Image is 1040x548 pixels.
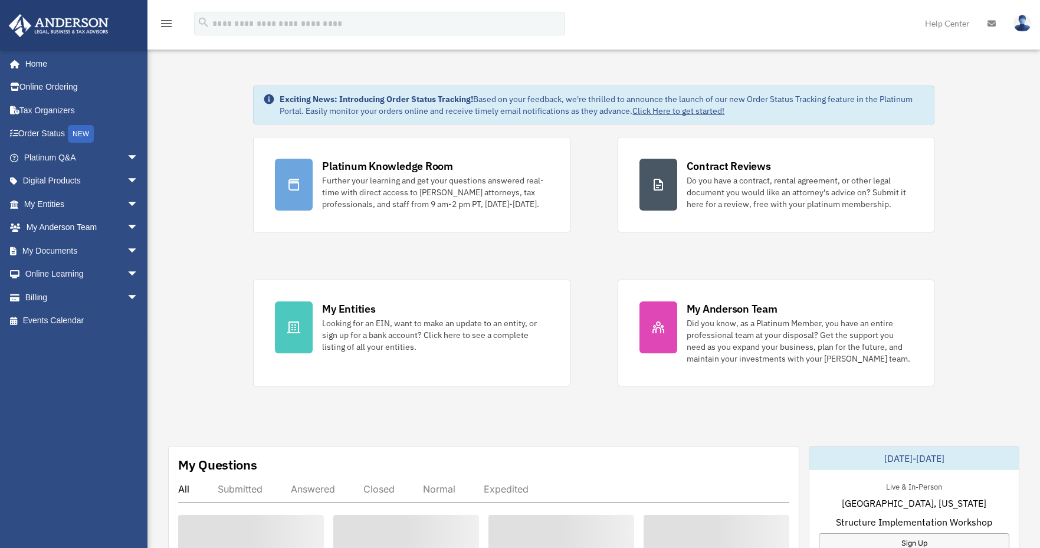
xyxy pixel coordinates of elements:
span: arrow_drop_down [127,286,150,310]
div: NEW [68,125,94,143]
a: Online Learningarrow_drop_down [8,262,156,286]
i: search [197,16,210,29]
div: My Entities [322,301,375,316]
div: My Anderson Team [687,301,777,316]
div: Closed [363,483,395,495]
img: User Pic [1013,15,1031,32]
a: Billingarrow_drop_down [8,286,156,309]
a: My Entitiesarrow_drop_down [8,192,156,216]
div: Do you have a contract, rental agreement, or other legal document you would like an attorney's ad... [687,175,913,210]
div: Contract Reviews [687,159,771,173]
a: Digital Productsarrow_drop_down [8,169,156,193]
a: Order StatusNEW [8,122,156,146]
div: Live & In-Person [877,480,952,492]
i: menu [159,17,173,31]
span: arrow_drop_down [127,169,150,193]
a: My Anderson Team Did you know, as a Platinum Member, you have an entire professional team at your... [618,280,934,386]
div: Normal [423,483,455,495]
div: My Questions [178,456,257,474]
div: Answered [291,483,335,495]
span: [GEOGRAPHIC_DATA], [US_STATE] [842,496,986,510]
a: My Anderson Teamarrow_drop_down [8,216,156,239]
div: Further your learning and get your questions answered real-time with direct access to [PERSON_NAM... [322,175,548,210]
a: menu [159,21,173,31]
a: Platinum Q&Aarrow_drop_down [8,146,156,169]
div: Looking for an EIN, want to make an update to an entity, or sign up for a bank account? Click her... [322,317,548,353]
a: My Documentsarrow_drop_down [8,239,156,262]
div: Expedited [484,483,529,495]
a: Click Here to get started! [632,106,724,116]
div: Based on your feedback, we're thrilled to announce the launch of our new Order Status Tracking fe... [280,93,924,117]
div: Submitted [218,483,263,495]
img: Anderson Advisors Platinum Portal [5,14,112,37]
div: All [178,483,189,495]
a: Contract Reviews Do you have a contract, rental agreement, or other legal document you would like... [618,137,934,232]
strong: Exciting News: Introducing Order Status Tracking! [280,94,473,104]
a: Tax Organizers [8,99,156,122]
div: Did you know, as a Platinum Member, you have an entire professional team at your disposal? Get th... [687,317,913,365]
a: Platinum Knowledge Room Further your learning and get your questions answered real-time with dire... [253,137,570,232]
span: arrow_drop_down [127,216,150,240]
a: My Entities Looking for an EIN, want to make an update to an entity, or sign up for a bank accoun... [253,280,570,386]
span: arrow_drop_down [127,239,150,263]
a: Events Calendar [8,309,156,333]
span: arrow_drop_down [127,146,150,170]
span: arrow_drop_down [127,262,150,287]
a: Online Ordering [8,76,156,99]
span: arrow_drop_down [127,192,150,216]
div: Platinum Knowledge Room [322,159,453,173]
span: Structure Implementation Workshop [836,515,992,529]
div: [DATE]-[DATE] [809,447,1019,470]
a: Home [8,52,150,76]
